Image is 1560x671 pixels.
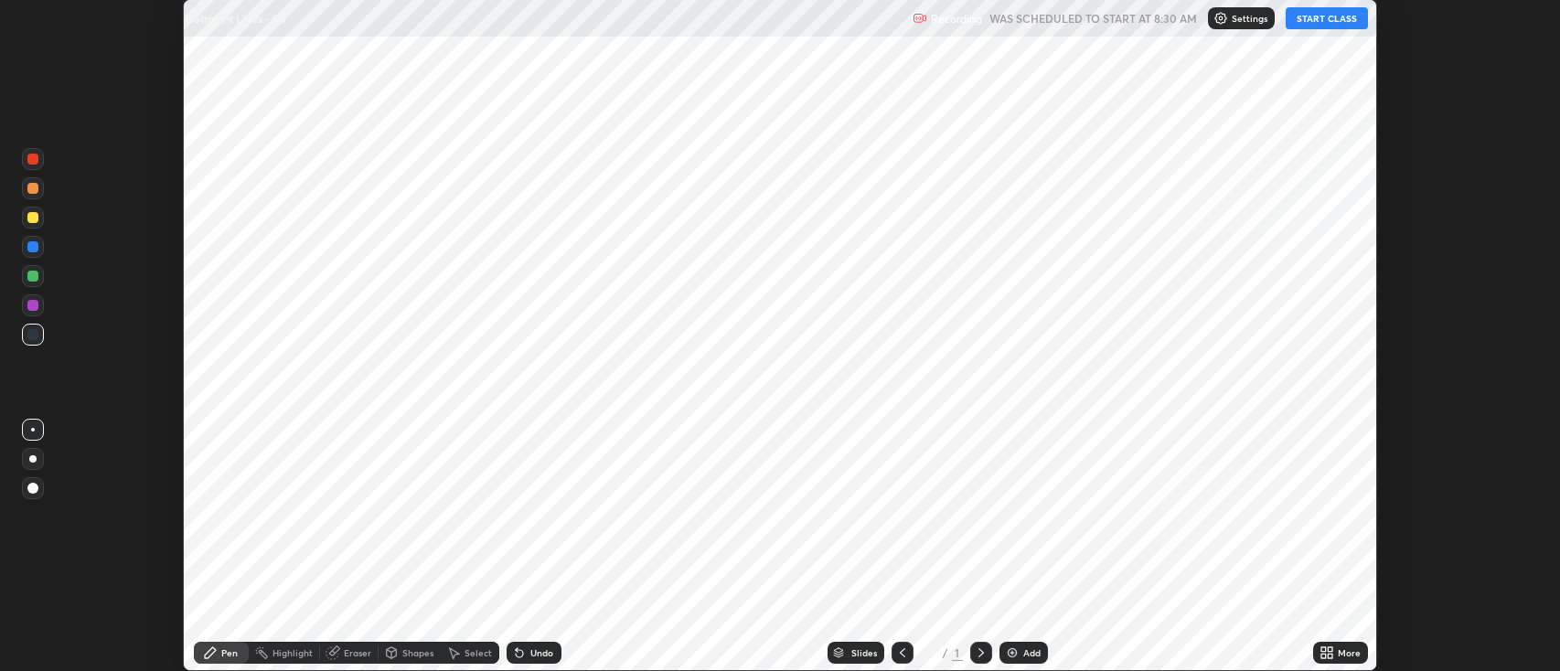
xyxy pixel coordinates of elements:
[943,647,948,658] div: /
[344,648,371,657] div: Eraser
[989,10,1197,27] h5: WAS SCHEDULED TO START AT 8:30 AM
[194,11,286,26] p: Straight Lines - 05
[1213,11,1228,26] img: class-settings-icons
[1286,7,1368,29] button: START CLASS
[851,648,877,657] div: Slides
[1023,648,1041,657] div: Add
[931,12,982,26] p: Recording
[221,648,238,657] div: Pen
[272,648,313,657] div: Highlight
[1005,645,1020,660] img: add-slide-button
[1232,14,1267,23] p: Settings
[913,11,927,26] img: recording.375f2c34.svg
[1338,648,1361,657] div: More
[465,648,492,657] div: Select
[921,647,939,658] div: 1
[952,644,963,661] div: 1
[402,648,433,657] div: Shapes
[530,648,553,657] div: Undo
